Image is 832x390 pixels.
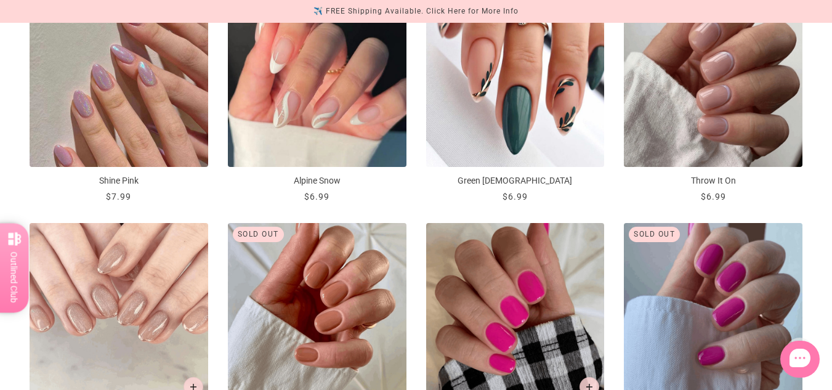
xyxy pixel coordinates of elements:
p: Alpine Snow [228,174,406,187]
p: Shine Pink [30,174,208,187]
span: $6.99 [701,192,726,201]
div: Sold out [629,227,680,242]
span: $6.99 [304,192,329,201]
p: Throw It On [624,174,802,187]
span: $7.99 [106,192,131,201]
div: ✈️ FREE Shipping Available. Click Here for More Info [313,5,519,18]
div: Sold out [233,227,284,242]
p: Green [DEMOGRAPHIC_DATA] [426,174,605,187]
span: $6.99 [503,192,528,201]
